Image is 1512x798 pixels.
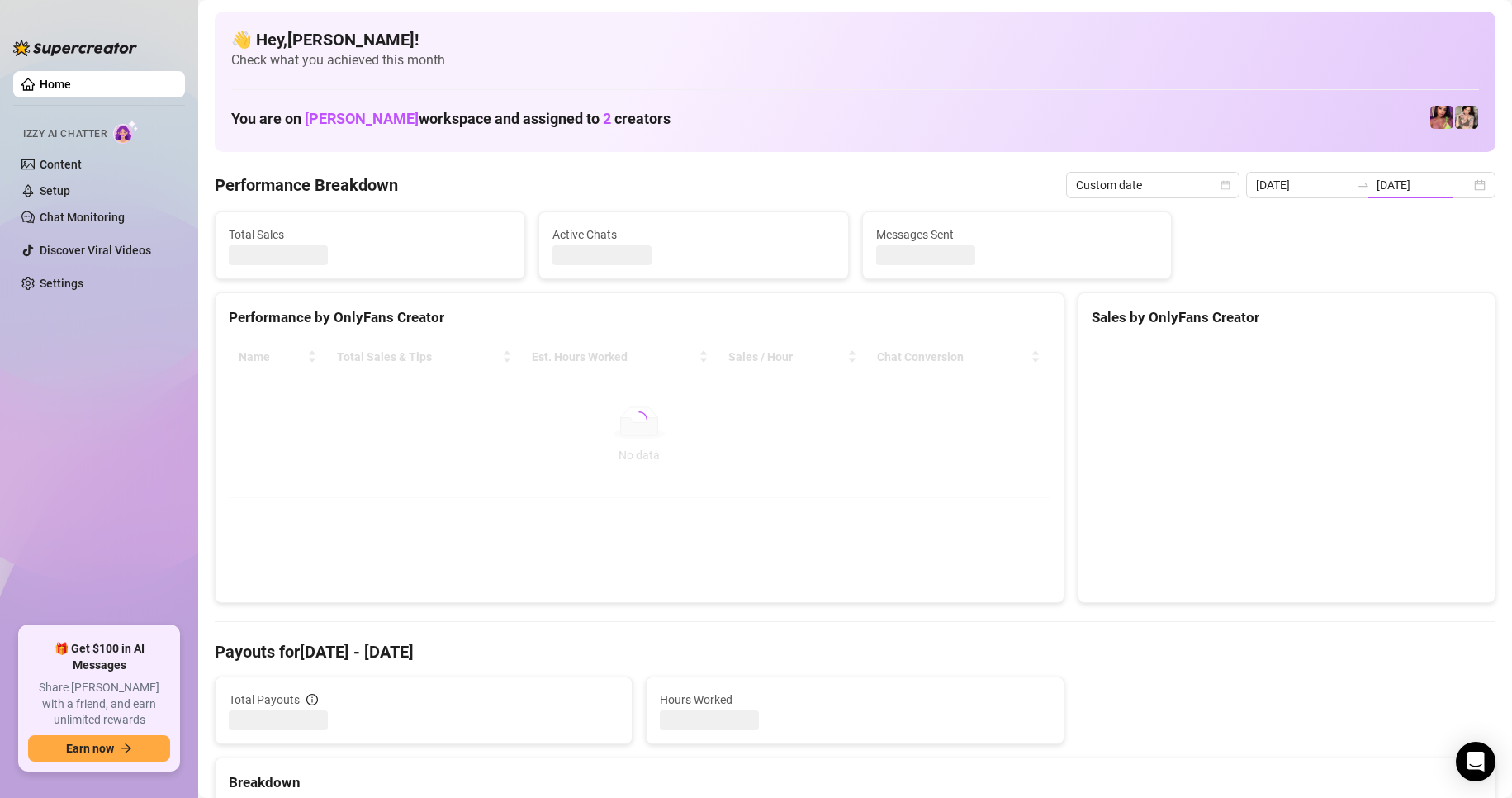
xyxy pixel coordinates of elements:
[1456,742,1495,781] div: Open Intercom Messenger
[40,78,71,91] a: Home
[40,277,83,290] a: Settings
[1357,178,1370,192] span: to
[552,226,835,244] span: Active Chats
[231,28,1479,51] h4: 👋 Hey, [PERSON_NAME] !
[229,772,1481,794] div: Breakdown
[40,158,82,171] a: Content
[1221,180,1230,190] span: calendar
[231,110,671,128] h1: You are on workspace and assigned to creators
[40,211,125,224] a: Chat Monitoring
[1076,173,1230,197] span: Custom date
[631,411,647,428] span: loading
[231,51,1479,69] span: Check what you achieved this month
[121,743,132,754] span: arrow-right
[306,694,318,705] span: info-circle
[1430,106,1453,129] img: GODDESS
[23,126,107,142] span: Izzy AI Chatter
[40,244,151,257] a: Discover Viral Videos
[28,680,170,729] span: Share [PERSON_NAME] with a friend, and earn unlimited rewards
[28,735,170,762] button: Earn nowarrow-right
[603,110,611,127] span: 2
[1455,106,1478,129] img: Jenna
[1092,306,1481,329] div: Sales by OnlyFans Creator
[13,40,137,56] img: logo-BBDzfeDw.svg
[40,184,70,197] a: Setup
[876,226,1159,244] span: Messages Sent
[1357,178,1370,192] span: swap-right
[229,226,511,244] span: Total Sales
[229,691,300,709] span: Total Payouts
[1377,176,1471,194] input: End date
[305,110,419,127] span: [PERSON_NAME]
[215,640,1495,663] h4: Payouts for [DATE] - [DATE]
[66,742,114,755] span: Earn now
[215,173,398,197] h4: Performance Breakdown
[113,120,139,144] img: AI Chatter
[1256,176,1350,194] input: Start date
[229,306,1050,329] div: Performance by OnlyFans Creator
[660,691,1050,709] span: Hours Worked
[28,641,170,673] span: 🎁 Get $100 in AI Messages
